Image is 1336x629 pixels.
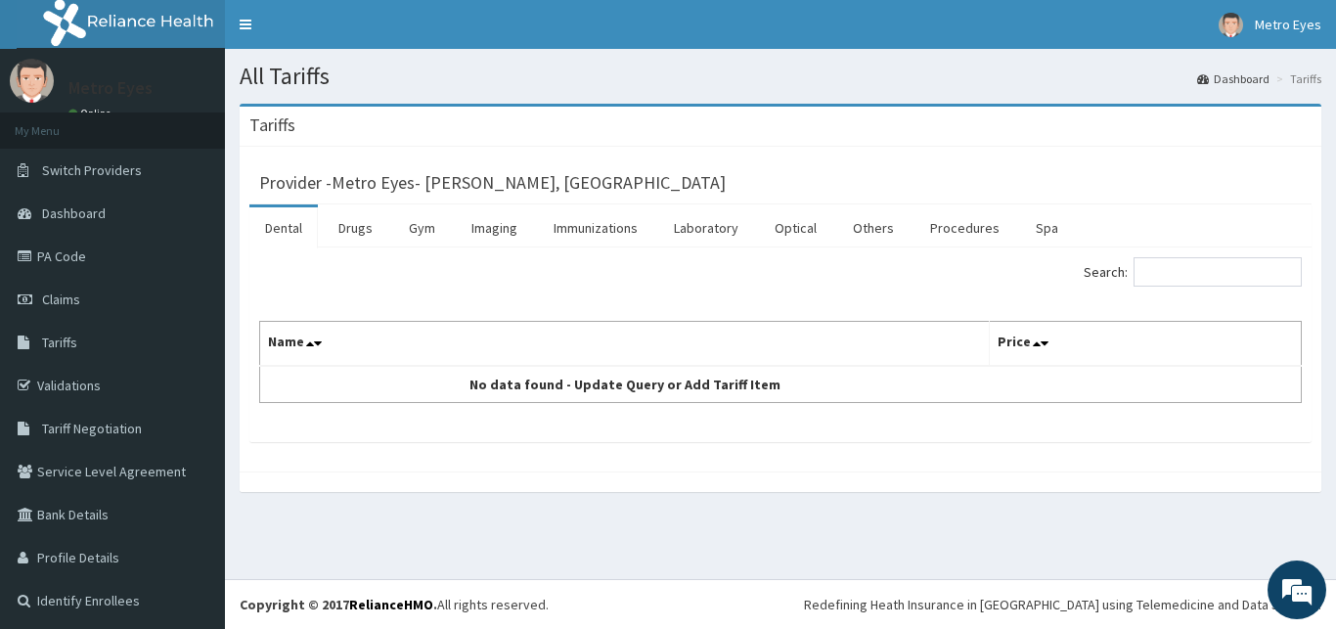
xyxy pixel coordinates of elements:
a: Immunizations [538,207,653,248]
span: Metro Eyes [1255,16,1321,33]
a: Optical [759,207,832,248]
li: Tariffs [1271,70,1321,87]
a: Others [837,207,910,248]
a: RelianceHMO [349,596,433,613]
img: User Image [10,59,54,103]
th: Name [260,322,990,367]
a: Dental [249,207,318,248]
td: No data found - Update Query or Add Tariff Item [260,366,990,403]
p: Metro Eyes [68,79,153,97]
a: Dashboard [1197,70,1269,87]
a: Imaging [456,207,533,248]
input: Search: [1134,257,1302,287]
th: Price [989,322,1302,367]
label: Search: [1084,257,1302,287]
div: Redefining Heath Insurance in [GEOGRAPHIC_DATA] using Telemedicine and Data Science! [804,595,1321,614]
a: Laboratory [658,207,754,248]
span: Claims [42,291,80,308]
a: Drugs [323,207,388,248]
a: Online [68,107,115,120]
span: Tariff Negotiation [42,420,142,437]
span: Dashboard [42,204,106,222]
h3: Tariffs [249,116,295,134]
footer: All rights reserved. [225,579,1336,629]
h3: Provider - Metro Eyes- [PERSON_NAME], [GEOGRAPHIC_DATA] [259,174,726,192]
a: Spa [1020,207,1074,248]
a: Gym [393,207,451,248]
h1: All Tariffs [240,64,1321,89]
a: Procedures [914,207,1015,248]
span: Tariffs [42,334,77,351]
span: Switch Providers [42,161,142,179]
img: User Image [1219,13,1243,37]
strong: Copyright © 2017 . [240,596,437,613]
